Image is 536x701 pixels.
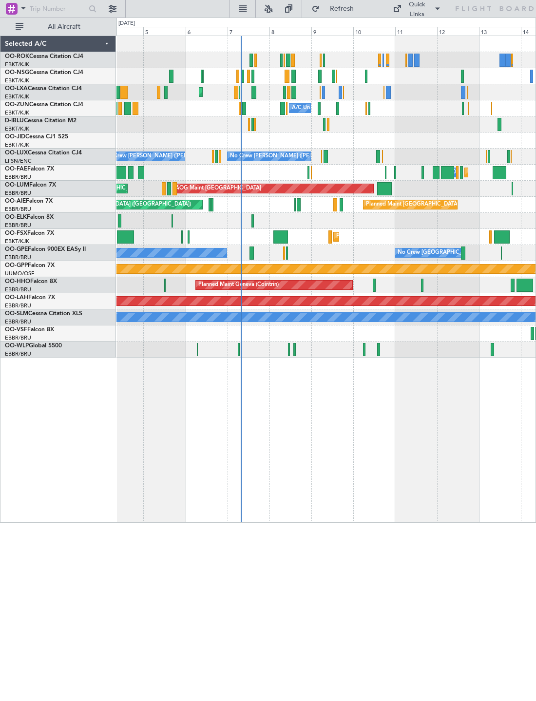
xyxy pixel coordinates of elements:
[5,295,28,301] span: OO-LAH
[5,246,28,252] span: OO-GPE
[5,311,28,317] span: OO-SLM
[5,61,29,68] a: EBKT/KJK
[5,270,34,277] a: UUMO/OSF
[5,109,29,116] a: EBKT/KJK
[5,246,86,252] a: OO-GPEFalcon 900EX EASy II
[5,150,82,156] a: OO-LUXCessna Citation CJ4
[230,149,347,164] div: No Crew [PERSON_NAME] ([PERSON_NAME])
[5,254,31,261] a: EBBR/BRU
[5,102,29,108] span: OO-ZUN
[5,334,31,341] a: EBBR/BRU
[5,350,31,358] a: EBBR/BRU
[5,182,56,188] a: OO-LUMFalcon 7X
[292,101,447,115] div: A/C Unavailable [GEOGRAPHIC_DATA]-[GEOGRAPHIC_DATA]
[30,1,86,16] input: Trip Number
[5,222,31,229] a: EBBR/BRU
[5,93,29,100] a: EBKT/KJK
[228,27,269,36] div: 7
[5,118,24,124] span: D-IBLU
[11,19,106,35] button: All Aircraft
[118,19,135,28] div: [DATE]
[5,279,57,284] a: OO-HHOFalcon 8X
[198,278,279,292] div: Planned Maint Geneva (Cointrin)
[5,343,62,349] a: OO-WLPGlobal 5500
[5,230,54,236] a: OO-FSXFalcon 7X
[202,85,315,99] div: Planned Maint Kortrijk-[GEOGRAPHIC_DATA]
[143,27,185,36] div: 5
[5,263,55,268] a: OO-GPPFalcon 7X
[5,157,32,165] a: LFSN/ENC
[5,150,28,156] span: OO-LUX
[25,23,103,30] span: All Aircraft
[5,327,54,333] a: OO-VSFFalcon 8X
[307,1,365,17] button: Refresh
[5,173,31,181] a: EBBR/BRU
[437,27,479,36] div: 12
[104,149,221,164] div: No Crew [PERSON_NAME] ([PERSON_NAME])
[5,318,31,325] a: EBBR/BRU
[5,198,53,204] a: OO-AIEFalcon 7X
[5,102,83,108] a: OO-ZUNCessna Citation CJ4
[311,27,353,36] div: 9
[388,1,446,17] button: Quick Links
[186,27,228,36] div: 6
[5,263,28,268] span: OO-GPP
[5,125,29,133] a: EBKT/KJK
[5,54,83,59] a: OO-ROKCessna Citation CJ4
[5,214,54,220] a: OO-ELKFalcon 8X
[5,70,83,76] a: OO-NSGCessna Citation CJ4
[366,197,519,212] div: Planned Maint [GEOGRAPHIC_DATA] ([GEOGRAPHIC_DATA])
[336,229,450,244] div: Planned Maint Kortrijk-[GEOGRAPHIC_DATA]
[5,166,27,172] span: OO-FAE
[5,198,26,204] span: OO-AIE
[5,206,31,213] a: EBBR/BRU
[5,54,29,59] span: OO-ROK
[5,327,27,333] span: OO-VSF
[5,302,31,309] a: EBBR/BRU
[395,27,437,36] div: 11
[175,181,261,196] div: AOG Maint [GEOGRAPHIC_DATA]
[5,286,31,293] a: EBBR/BRU
[5,86,82,92] a: OO-LXACessna Citation CJ4
[5,134,25,140] span: OO-JID
[479,27,521,36] div: 13
[5,182,29,188] span: OO-LUM
[5,141,29,149] a: EBKT/KJK
[353,27,395,36] div: 10
[5,86,28,92] span: OO-LXA
[269,27,311,36] div: 8
[5,77,29,84] a: EBKT/KJK
[5,70,29,76] span: OO-NSG
[5,166,54,172] a: OO-FAEFalcon 7X
[5,343,29,349] span: OO-WLP
[5,238,29,245] a: EBKT/KJK
[5,214,27,220] span: OO-ELK
[5,279,30,284] span: OO-HHO
[5,134,68,140] a: OO-JIDCessna CJ1 525
[322,5,363,12] span: Refresh
[5,295,55,301] a: OO-LAHFalcon 7X
[101,27,143,36] div: 4
[5,311,82,317] a: OO-SLMCessna Citation XLS
[5,189,31,197] a: EBBR/BRU
[5,118,77,124] a: D-IBLUCessna Citation M2
[5,230,27,236] span: OO-FSX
